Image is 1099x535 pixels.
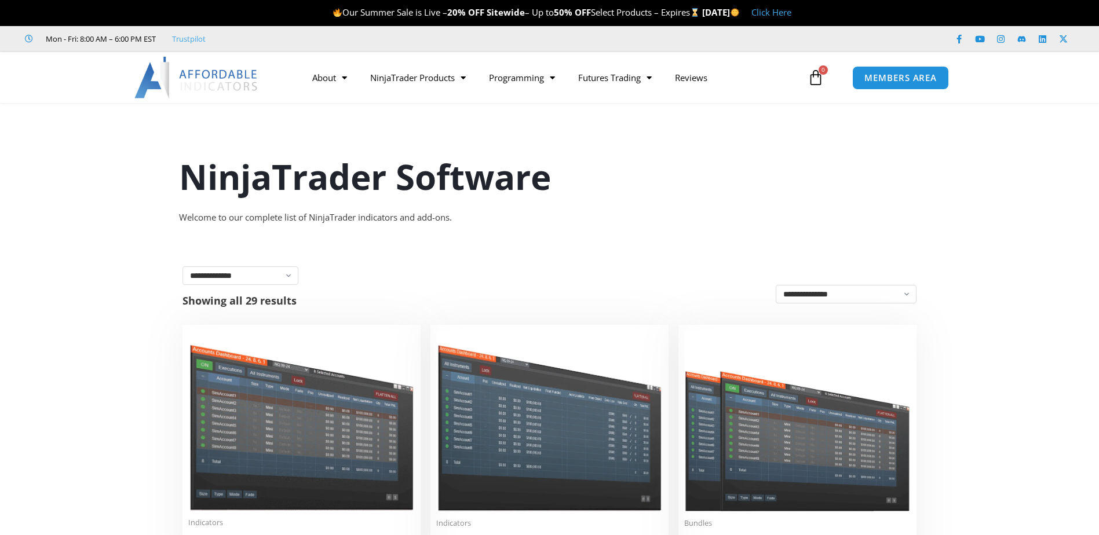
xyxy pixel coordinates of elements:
[134,57,259,98] img: LogoAI | Affordable Indicators – NinjaTrader
[702,6,740,18] strong: [DATE]
[477,64,567,91] a: Programming
[333,6,702,18] span: Our Summer Sale is Live – – Up to Select Products – Expires
[731,8,739,17] img: 🌞
[301,64,805,91] nav: Menu
[852,66,949,90] a: MEMBERS AREA
[554,6,591,18] strong: 50% OFF
[333,8,342,17] img: 🔥
[819,65,828,75] span: 0
[684,518,911,528] span: Bundles
[188,331,415,511] img: Duplicate Account Actions
[436,331,663,511] img: Account Risk Manager
[567,64,663,91] a: Futures Trading
[301,64,359,91] a: About
[790,61,841,94] a: 0
[188,518,415,527] span: Indicators
[447,6,484,18] strong: 20% OFF
[751,6,791,18] a: Click Here
[684,331,911,511] img: Accounts Dashboard Suite
[182,295,297,306] p: Showing all 29 results
[663,64,719,91] a: Reviews
[359,64,477,91] a: NinjaTrader Products
[179,152,921,201] h1: NinjaTrader Software
[179,210,921,226] div: Welcome to our complete list of NinjaTrader indicators and add-ons.
[691,8,699,17] img: ⌛
[864,74,937,82] span: MEMBERS AREA
[43,32,156,46] span: Mon - Fri: 8:00 AM – 6:00 PM EST
[172,32,206,46] a: Trustpilot
[487,6,525,18] strong: Sitewide
[436,518,663,528] span: Indicators
[776,285,917,303] select: Shop order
